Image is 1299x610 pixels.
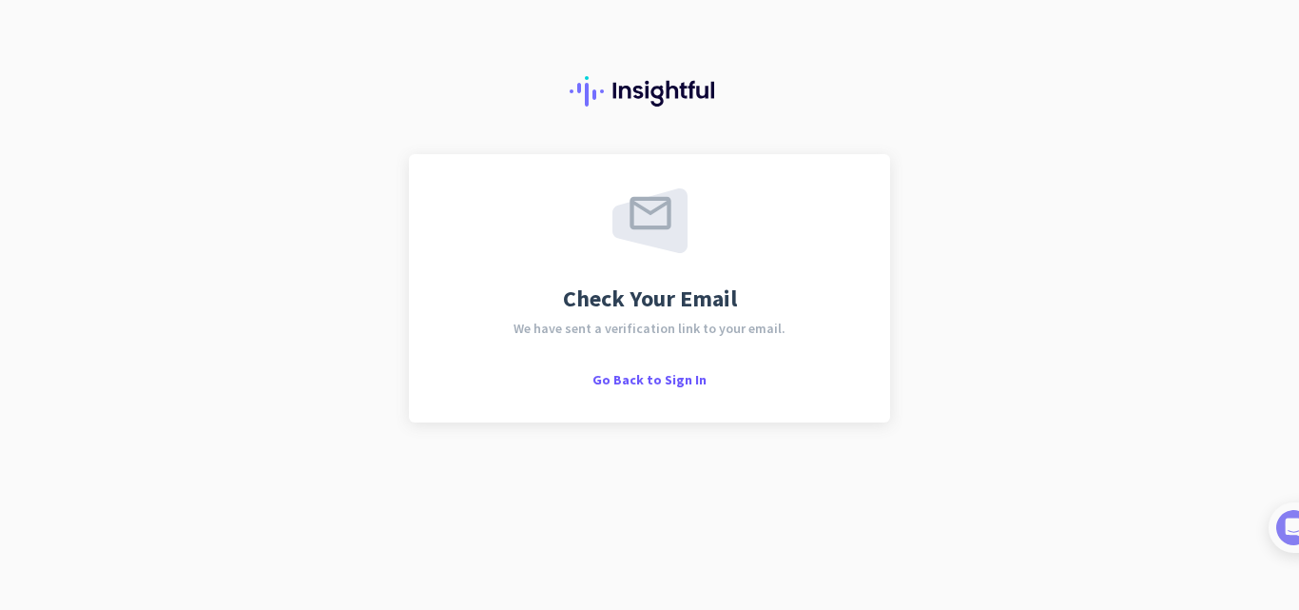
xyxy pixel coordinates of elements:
[514,322,785,335] span: We have sent a verification link to your email.
[592,371,707,388] span: Go Back to Sign In
[612,188,688,253] img: email-sent
[563,287,737,310] span: Check Your Email
[570,76,729,107] img: Insightful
